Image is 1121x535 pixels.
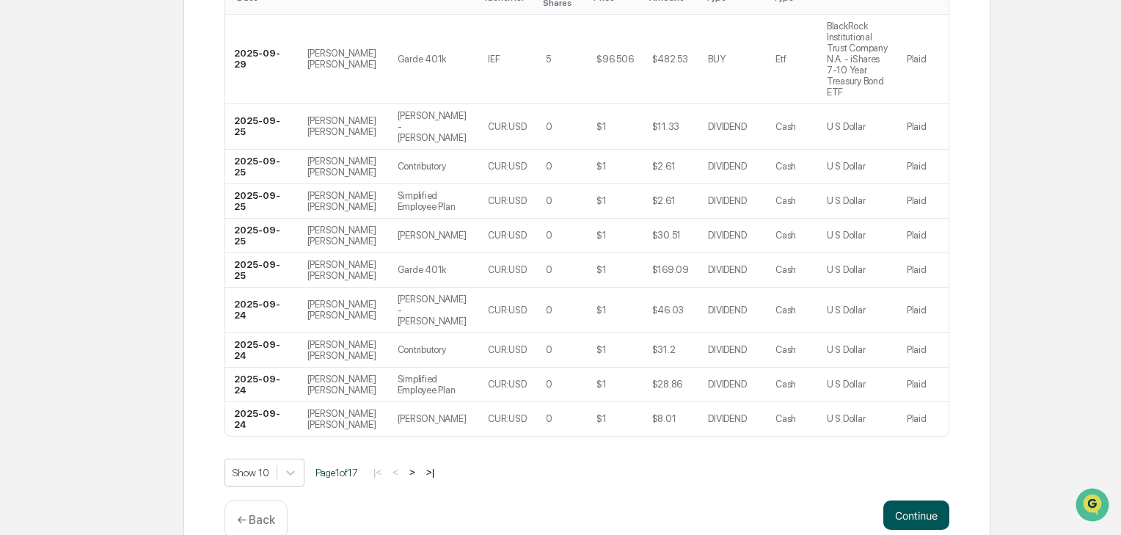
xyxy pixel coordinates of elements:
div: DIVIDEND [708,264,746,275]
td: Plaid [898,333,949,368]
td: Simplified Employee Plan [389,368,479,402]
div: Cash [775,264,796,275]
div: 🗄️ [106,280,118,292]
td: 2025-09-25 [225,219,299,253]
div: $1 [596,305,606,316]
div: [PERSON_NAME] [PERSON_NAME] [307,259,380,281]
td: Simplified Employee Plan [389,184,479,219]
div: CUR:USD [488,413,526,424]
div: U S Dollar [827,121,865,132]
div: CUR:USD [488,230,526,241]
td: Contributory [389,150,479,184]
div: CUR:USD [488,195,526,206]
div: Cash [775,195,796,206]
div: [PERSON_NAME] [PERSON_NAME] [307,115,380,137]
div: 0 [546,161,552,172]
div: $1 [596,344,606,355]
button: Continue [883,501,949,530]
div: DIVIDEND [708,121,746,132]
div: Start new chat [50,206,241,221]
img: Greenboard [15,81,44,110]
div: CUR:USD [488,121,526,132]
div: 0 [546,121,552,132]
td: 2025-09-24 [225,368,299,402]
div: Cash [775,230,796,241]
div: [PERSON_NAME] [PERSON_NAME] [307,48,380,70]
p: ← Back [237,513,275,527]
div: U S Dollar [827,379,865,390]
div: 0 [546,413,552,424]
td: 2025-09-25 [225,104,299,150]
td: 2025-09-25 [225,253,299,288]
div: 🖐️ [15,280,26,292]
div: CUR:USD [488,161,526,172]
div: 0 [546,230,552,241]
div: U S Dollar [827,195,865,206]
div: [PERSON_NAME] [PERSON_NAME] [307,299,380,321]
td: 2025-09-24 [225,402,299,436]
div: DIVIDEND [708,161,746,172]
div: $1 [596,121,606,132]
div: $169.09 [652,264,689,275]
td: Plaid [898,368,949,402]
td: [PERSON_NAME] - [PERSON_NAME] [389,104,479,150]
div: Cash [775,379,796,390]
div: Cash [775,305,796,316]
div: $1 [596,379,606,390]
div: U S Dollar [827,305,865,316]
div: [PERSON_NAME] [PERSON_NAME] [307,339,380,361]
div: $1 [596,264,606,275]
div: $2.61 [652,195,676,206]
div: BUY [708,54,725,65]
div: 0 [546,305,552,316]
div: $1 [596,230,606,241]
iframe: Open customer support [1074,487,1114,526]
div: DIVIDEND [708,413,746,424]
div: BlackRock Institutional Trust Company N.A. - iShares 7-10 Year Treasury Bond ETF [827,21,889,98]
td: Plaid [898,150,949,184]
div: [PERSON_NAME] [PERSON_NAME] [307,190,380,212]
div: U S Dollar [827,264,865,275]
div: Cash [775,413,796,424]
div: IEF [488,54,500,65]
div: U S Dollar [827,230,865,241]
button: < [388,466,403,478]
div: Cash [775,344,796,355]
button: >| [422,466,439,478]
div: DIVIDEND [708,230,746,241]
span: Page 1 of 17 [315,467,358,478]
td: Plaid [898,15,949,104]
img: 1746055101610-c473b297-6a78-478c-a979-82029cc54cd1 [15,206,41,233]
div: Etf [775,54,786,65]
td: 2025-09-24 [225,288,299,333]
div: U S Dollar [827,161,865,172]
div: $11.33 [652,121,679,132]
div: DIVIDEND [708,195,746,206]
span: Preclearance [29,279,95,294]
td: 2025-09-24 [225,333,299,368]
div: U S Dollar [827,413,865,424]
div: Cash [775,161,796,172]
td: [PERSON_NAME] [389,402,479,436]
div: U S Dollar [827,344,865,355]
td: Plaid [898,219,949,253]
span: Attestations [121,279,182,294]
p: How can we help? [15,125,267,148]
div: $1 [596,195,606,206]
td: [PERSON_NAME] [389,219,479,253]
div: $30.51 [652,230,681,241]
td: 2025-09-29 [225,15,299,104]
div: DIVIDEND [708,305,746,316]
div: We're available if you need us! [50,221,186,233]
td: 2025-09-25 [225,150,299,184]
div: $8.01 [652,413,676,424]
div: 0 [546,344,552,355]
div: $28.86 [652,379,682,390]
div: CUR:USD [488,344,526,355]
div: CUR:USD [488,264,526,275]
td: Plaid [898,288,949,333]
button: > [405,466,420,478]
div: $482.53 [652,54,688,65]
